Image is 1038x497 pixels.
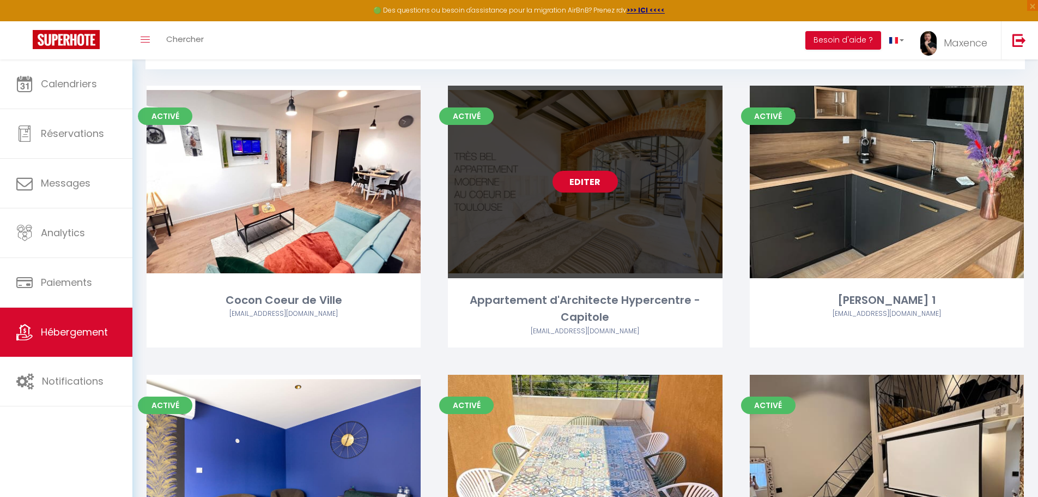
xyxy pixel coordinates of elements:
a: Editer [553,171,618,193]
span: Activé [439,397,494,414]
span: Activé [138,107,192,125]
span: Activé [439,107,494,125]
a: >>> ICI <<<< [627,5,665,15]
span: Réservations [41,127,104,140]
span: Activé [741,107,796,125]
img: ... [920,31,937,56]
span: Activé [138,397,192,414]
div: Airbnb [147,309,421,319]
span: Chercher [166,33,204,45]
img: logout [1012,33,1026,47]
div: Appartement d'Architecte Hypercentre - Capitole [448,292,722,326]
img: Super Booking [33,30,100,49]
span: Paiements [41,276,92,289]
div: Airbnb [448,326,722,337]
span: Activé [741,397,796,414]
span: Maxence [944,36,987,50]
a: ... Maxence [912,21,1001,59]
div: Airbnb [750,309,1024,319]
span: Hébergement [41,325,108,339]
span: Analytics [41,226,85,239]
button: Besoin d'aide ? [805,31,881,50]
span: Messages [41,176,90,190]
span: Calendriers [41,77,97,91]
div: Cocon Coeur de Ville [147,292,421,309]
div: [PERSON_NAME] 1 [750,292,1024,309]
a: Chercher [158,21,212,59]
span: Notifications [42,374,104,388]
